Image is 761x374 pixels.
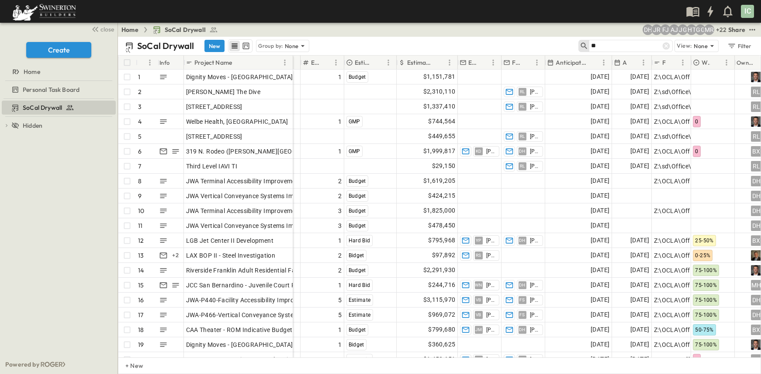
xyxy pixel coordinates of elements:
span: Third Level IAVI TI [186,162,238,171]
a: SoCal Drywall [152,25,218,34]
div: Francisco J. Sanchez (frsanchez@swinerton.com) [660,24,671,35]
p: 14 [138,266,144,275]
span: CAA Theater - ROM Indicative Budget [186,325,293,334]
span: JCC San Bernardino - Juvenile Court Reno. [186,281,308,290]
span: [DATE] [591,325,609,335]
span: $244,716 [428,280,455,290]
button: Sort [139,58,149,67]
span: [DATE] [630,325,649,335]
span: 0 [695,119,698,125]
span: FS [519,300,525,300]
span: [DATE] [591,280,609,290]
span: JWA-P440-Facility Accessibility Improvements [186,296,319,304]
span: RL [520,91,525,92]
button: Sort [435,58,444,67]
span: $1,825,000 [423,206,456,216]
span: 1 [338,355,342,364]
span: [DATE] [630,72,649,82]
p: Group by: [258,42,283,50]
span: 1 [338,117,342,126]
div: Gerrad Gerber (gerrad.gerber@swinerton.com) [695,24,706,35]
div: Meghana Raj (meghana.raj@swinerton.com) [704,24,714,35]
span: JWA Terminal Accessibility Improvements & RRs [186,206,324,215]
span: [DATE] [630,235,649,245]
span: $3,115,970 [423,295,456,305]
p: Win Probability [702,58,710,67]
span: JWA Vertical Conveyance Systems Improvements (30% Design) [186,192,367,200]
button: Filter [724,40,754,52]
span: 1 [338,340,342,349]
button: Menu [444,57,455,68]
span: $744,564 [428,116,455,126]
div: IC [741,5,754,18]
button: Sort [668,58,678,67]
p: 17 [138,311,143,319]
span: [DATE] [591,220,609,231]
button: Sort [478,58,488,67]
span: Hard Bid [349,357,370,363]
span: [DATE] [591,146,609,156]
span: $2,310,110 [423,87,456,97]
p: Anticipated Start [556,58,587,67]
span: 0-25% [695,252,710,259]
span: VB [476,300,481,300]
span: $360,625 [428,339,455,350]
p: 1 [138,73,140,81]
p: Estimate Lead [468,58,477,67]
span: Budget [349,193,366,199]
span: 1 [338,147,342,156]
button: New [204,40,225,52]
span: [DATE] [591,131,609,141]
button: Sort [712,58,721,67]
span: 3 [338,221,342,230]
span: STS Converter Station Renewal Project - Adelanto Converter Station [186,355,380,364]
span: [DATE] [630,131,649,141]
div: Daryll Hayward (daryll.hayward@swinerton.com) [643,24,653,35]
span: [DATE] [591,310,609,320]
span: [DATE] [591,176,609,186]
span: [DATE] [630,101,649,112]
p: 13 [138,251,144,260]
p: 12 [138,236,144,245]
span: 75-100% [695,312,717,318]
span: [DATE] [591,295,609,305]
span: Budget [349,74,366,80]
span: LAX BOP II - Steel Investigation [186,251,276,260]
span: [STREET_ADDRESS] [186,102,242,111]
button: test [747,24,758,35]
p: 18 [138,325,144,334]
span: [DATE] [630,354,649,364]
button: Sort [589,58,598,67]
span: 50-75% [695,327,713,333]
p: 3 [138,102,142,111]
p: 15 [138,281,144,290]
span: 0 [695,357,698,363]
button: Menu [488,57,498,68]
span: Personal Task Board [23,85,80,94]
span: $97,892 [432,250,456,260]
span: [DATE] [591,265,609,275]
span: Budget [349,208,366,214]
button: Create [26,42,91,58]
span: $1,337,410 [423,101,456,112]
span: [DATE] [630,116,649,126]
span: SoCal Drywall [165,25,206,34]
span: [DATE] [591,116,609,126]
span: Budget [349,327,366,333]
button: Menu [678,57,688,68]
span: [DATE] [591,72,609,82]
span: [PERSON_NAME] [486,311,495,318]
span: $29,150 [432,161,456,171]
span: $478,450 [428,220,455,231]
p: Estimate Round [311,58,319,67]
button: Sort [374,58,383,67]
span: FS [519,315,525,315]
div: Jorge Garcia (jorgarcia@swinerton.com) [678,24,688,35]
button: IC [740,4,755,19]
span: VB [476,315,481,315]
span: Hard Bid [349,282,370,288]
span: RL [520,106,525,107]
span: JM [475,329,482,330]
